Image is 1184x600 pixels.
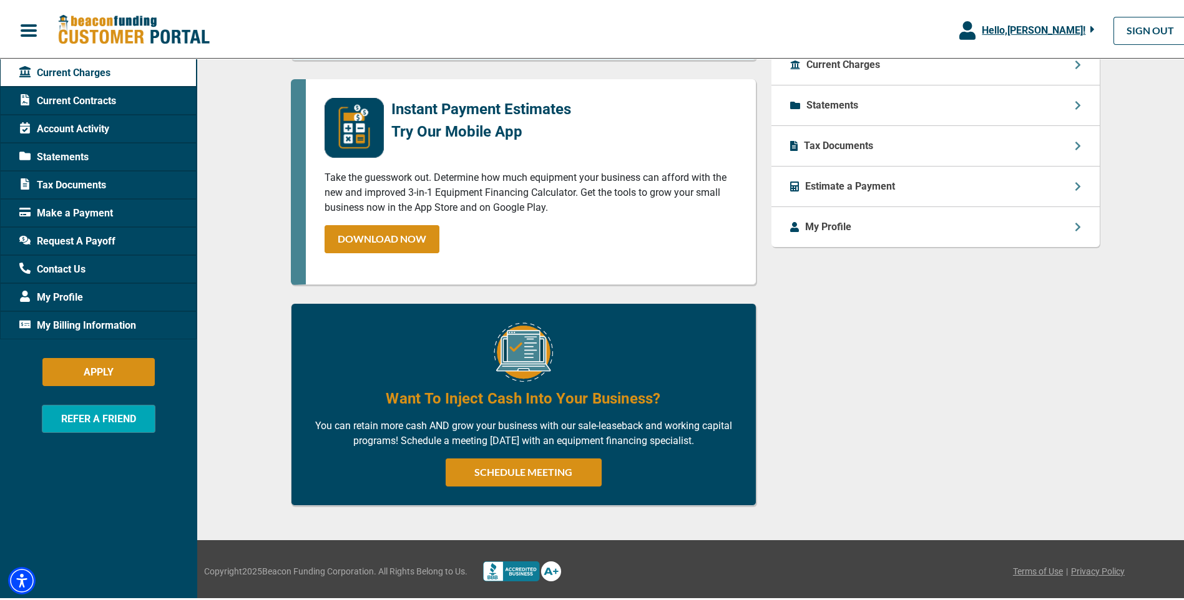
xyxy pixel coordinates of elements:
div: Accessibility Menu [8,564,36,592]
span: My Billing Information [19,316,136,331]
p: Current Charges [806,55,880,70]
p: Tax Documents [804,136,873,151]
span: Contact Us [19,259,86,274]
p: Statements [806,95,858,110]
button: APPLY [42,356,155,384]
h4: Want To Inject Cash Into Your Business? [386,385,660,407]
span: Hello, [PERSON_NAME] ! [982,22,1085,34]
a: SCHEDULE MEETING [446,456,602,484]
a: Privacy Policy [1071,563,1125,576]
span: Statements [19,147,89,162]
button: REFER A FRIEND [42,402,155,430]
span: Tax Documents [19,175,106,190]
span: Account Activity [19,119,109,134]
span: Copyright 2025 Beacon Funding Corporation. All Rights Belong to Us. [204,563,467,576]
span: | [1066,563,1068,576]
p: Instant Payment Estimates [391,95,571,118]
p: Estimate a Payment [805,177,895,191]
p: You can retain more cash AND grow your business with our sale-leaseback and working capital progr... [310,416,737,446]
span: Current Contracts [19,91,116,106]
p: My Profile [805,217,851,232]
span: My Profile [19,288,83,302]
a: DOWNLOAD NOW [325,223,439,251]
img: mobile-app-logo.png [325,95,384,155]
span: Request A Payoff [19,231,115,246]
img: Equipment Financing Online Image [494,320,553,379]
img: Better Bussines Beareau logo A+ [483,559,561,579]
a: Terms of Use [1013,563,1063,576]
span: Current Charges [19,63,110,78]
img: Beacon Funding Customer Portal Logo [57,12,210,44]
p: Take the guesswork out. Determine how much equipment your business can afford with the new and im... [325,168,737,213]
span: Make a Payment [19,203,113,218]
p: Try Our Mobile App [391,118,571,140]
